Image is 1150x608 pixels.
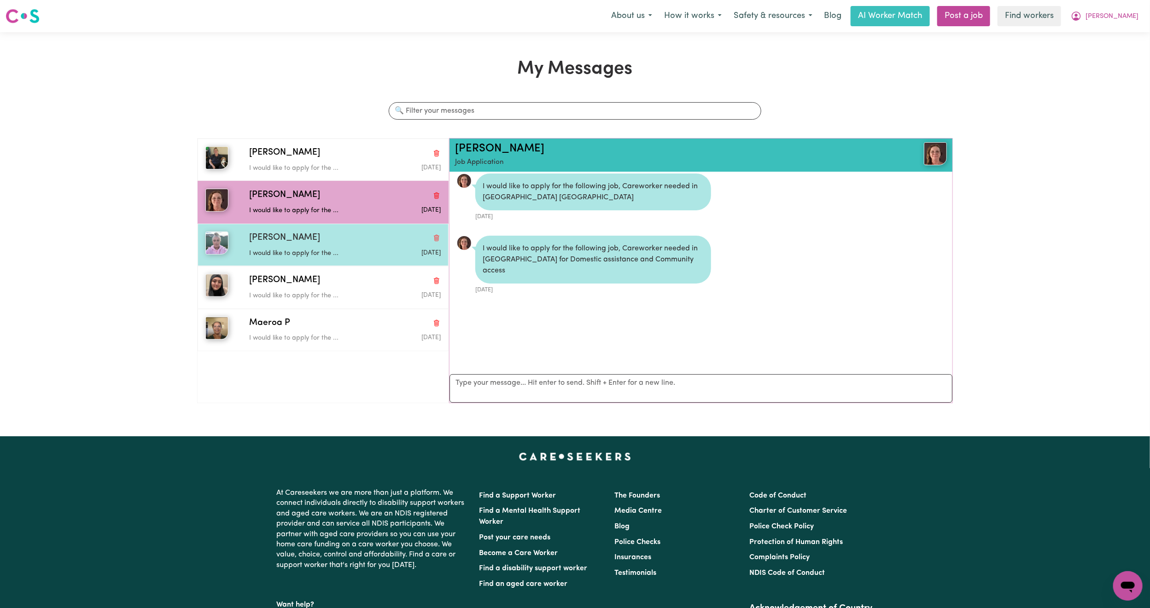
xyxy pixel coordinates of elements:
a: Post a job [937,6,990,26]
button: My Account [1065,6,1144,26]
a: Careseekers logo [6,6,40,27]
p: I would like to apply for the ... [249,163,377,174]
button: Delete conversation [432,190,441,202]
a: Careseekers home page [519,453,631,460]
img: View Julie R's profile [924,142,947,165]
a: Julie R [865,142,947,165]
a: Police Check Policy [749,523,814,530]
a: Charter of Customer Service [749,507,847,515]
a: The Founders [614,492,660,499]
a: Find a Mental Health Support Worker [479,507,581,526]
button: Whitney B[PERSON_NAME]Delete conversationI would like to apply for the ...Message sent on July 0,... [198,224,449,266]
div: I would like to apply for the following job, Careworker needed in [GEOGRAPHIC_DATA] for Domestic ... [475,236,711,284]
button: Lyn A[PERSON_NAME]Delete conversationI would like to apply for the ...Message sent on June 3, 2025 [198,266,449,308]
a: Find a Support Worker [479,492,556,499]
a: Find a disability support worker [479,565,588,572]
p: I would like to apply for the ... [249,333,377,343]
a: Insurances [614,554,651,561]
span: Message sent on August 5, 2025 [421,207,441,213]
span: Maeroa P [249,317,290,330]
span: Message sent on August 6, 2025 [421,165,441,171]
img: 990B34656847F46A158716481DA59CEF_avatar_blob [457,236,472,250]
a: Code of Conduct [749,492,806,499]
div: [DATE] [475,210,711,221]
button: Delete conversation [432,147,441,159]
span: [PERSON_NAME] [249,274,320,287]
div: I would like to apply for the following job, Careworker needed in [GEOGRAPHIC_DATA] [GEOGRAPHIC_D... [475,174,711,210]
img: Careseekers logo [6,8,40,24]
div: [DATE] [475,284,711,294]
p: I would like to apply for the ... [249,206,377,216]
h1: My Messages [197,58,953,80]
img: Julie R [205,189,228,212]
span: [PERSON_NAME] [1086,12,1138,22]
a: Find an aged care worker [479,580,568,588]
p: I would like to apply for the ... [249,249,377,259]
a: Media Centre [614,507,662,515]
button: Delete conversation [432,232,441,244]
img: Lyn A [205,274,228,297]
a: Testimonials [614,569,656,577]
a: View Julie R's profile [457,236,472,250]
a: AI Worker Match [851,6,930,26]
button: Delete conversation [432,317,441,329]
iframe: Button to launch messaging window, conversation in progress [1113,571,1143,601]
span: [PERSON_NAME] [249,146,320,160]
img: Maeroa P [205,317,228,340]
button: Julie R[PERSON_NAME]Delete conversationI would like to apply for the ...Message sent on August 5,... [198,181,449,223]
a: [PERSON_NAME] [455,143,544,154]
a: Blog [818,6,847,26]
a: Protection of Human Rights [749,539,843,546]
span: Message sent on July 0, 2025 [421,250,441,256]
button: Maeroa PMaeroa PDelete conversationI would like to apply for the ...Message sent on June 2, 2025 [198,309,449,351]
button: About us [605,6,658,26]
img: 990B34656847F46A158716481DA59CEF_avatar_blob [457,174,472,188]
span: [PERSON_NAME] [249,189,320,202]
a: View Julie R's profile [457,174,472,188]
a: NDIS Code of Conduct [749,569,825,577]
button: Cherie R[PERSON_NAME]Delete conversationI would like to apply for the ...Message sent on August 6... [198,139,449,181]
input: 🔍 Filter your messages [389,102,761,120]
span: [PERSON_NAME] [249,232,320,245]
p: At Careseekers we are more than just a platform. We connect individuals directly to disability su... [277,484,468,574]
a: Become a Care Worker [479,550,558,557]
button: Delete conversation [432,275,441,287]
p: I would like to apply for the ... [249,291,377,301]
img: Whitney B [205,232,228,255]
img: Cherie R [205,146,228,169]
a: Blog [614,523,630,530]
a: Complaints Policy [749,554,810,561]
span: Message sent on June 3, 2025 [421,292,441,298]
a: Police Checks [614,539,660,546]
a: Find workers [998,6,1061,26]
button: Safety & resources [728,6,818,26]
a: Post your care needs [479,534,551,541]
p: Job Application [455,157,865,168]
button: How it works [658,6,728,26]
span: Message sent on June 2, 2025 [421,335,441,341]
